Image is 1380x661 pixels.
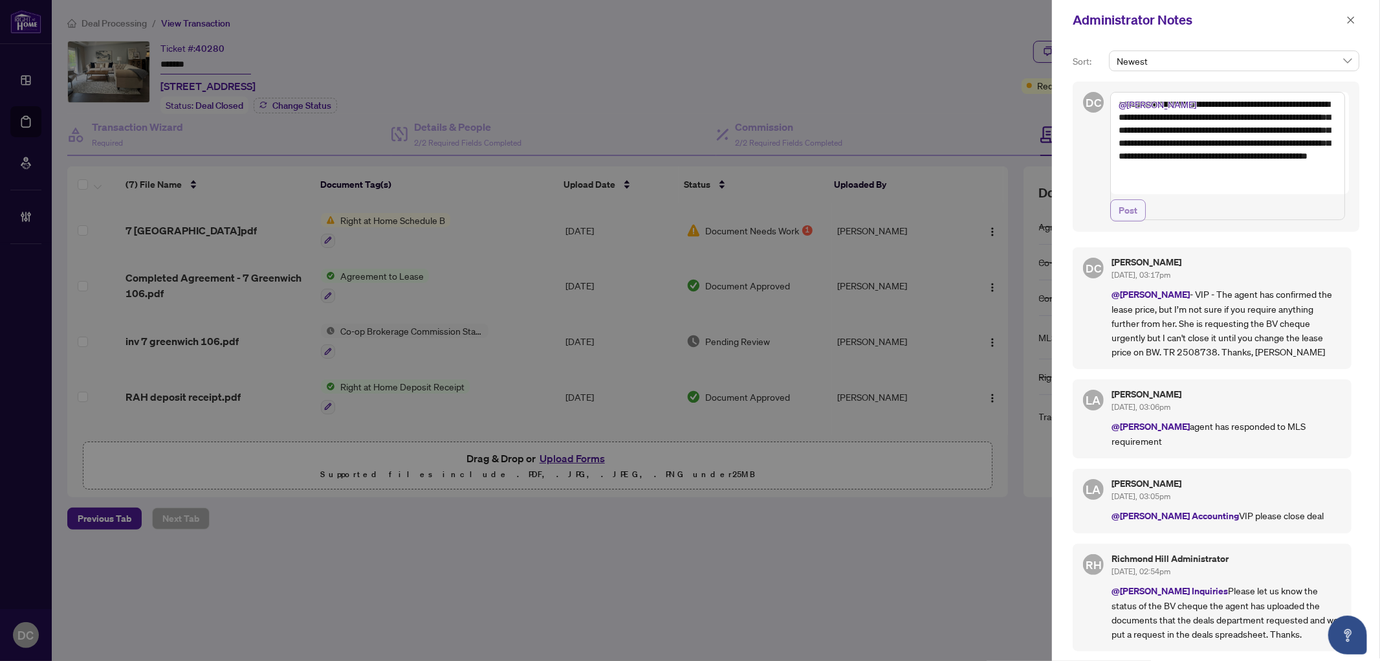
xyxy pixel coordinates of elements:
[1086,391,1101,409] span: LA
[1112,402,1170,412] span: [DATE], 03:06pm
[1110,199,1146,221] button: Post
[1086,480,1101,499] span: LA
[1112,287,1341,359] p: - VIP - The agent has confirmed the lease price, but I’m not sure if you require anything further...
[1073,54,1104,69] p: Sort:
[1112,554,1341,563] h5: Richmond Hill Administrator
[1328,616,1367,655] button: Open asap
[1112,419,1341,448] p: agent has responded to MLS requirement
[1117,51,1352,71] span: Newest
[1086,259,1101,276] span: DC
[1119,200,1137,221] span: Post
[1112,583,1341,641] p: Please let us know the status of the BV cheque the agent has uploaded the documents that the deal...
[1112,510,1239,522] span: @[PERSON_NAME] Accounting
[1112,585,1228,597] span: @[PERSON_NAME] Inquiries
[1112,390,1341,399] h5: [PERSON_NAME]
[1112,508,1341,523] p: VIP please close deal
[1112,479,1341,488] h5: [PERSON_NAME]
[1346,16,1355,25] span: close
[1086,93,1101,111] span: DC
[1112,270,1170,280] span: [DATE], 03:17pm
[1112,420,1190,432] span: @[PERSON_NAME]
[1112,566,1170,576] span: [DATE], 02:54pm
[1073,10,1342,30] div: Administrator Notes
[1086,556,1101,574] span: RH
[1112,258,1341,267] h5: [PERSON_NAME]
[1112,491,1170,501] span: [DATE], 03:05pm
[1112,288,1190,300] span: @[PERSON_NAME]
